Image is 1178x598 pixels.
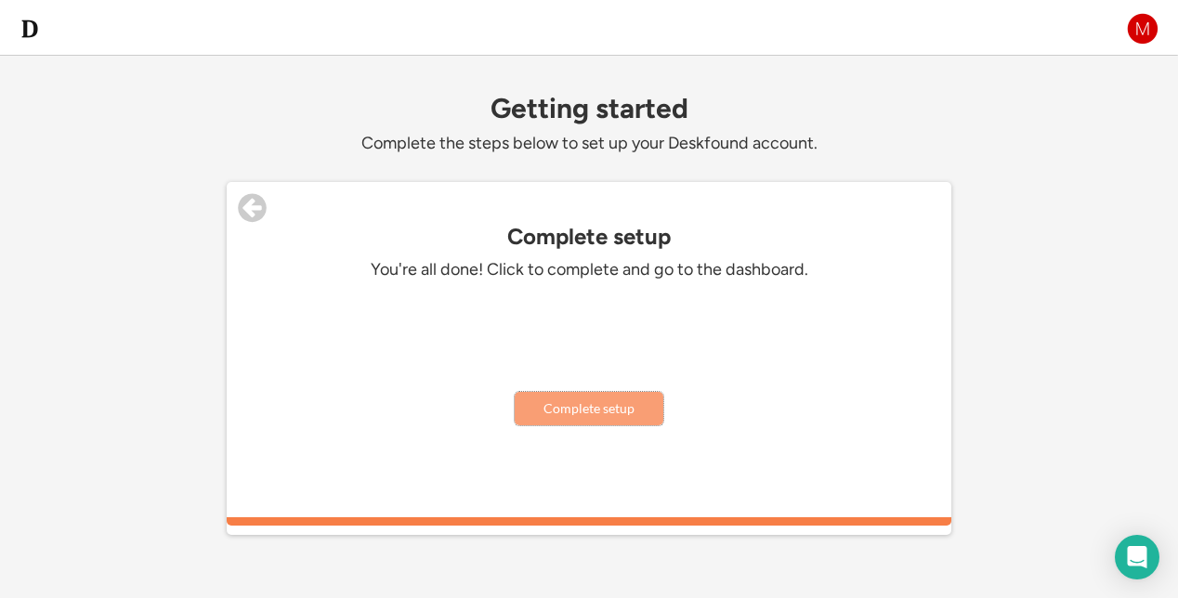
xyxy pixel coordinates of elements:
div: You're all done! Click to complete and go to the dashboard. [310,259,868,280]
div: Getting started [227,93,951,123]
button: Complete setup [515,392,663,425]
div: Complete setup [227,224,951,250]
img: M.png [1126,12,1159,45]
div: Complete the steps below to set up your Deskfound account. [227,133,951,154]
div: 100% [230,517,948,526]
div: Open Intercom Messenger [1115,535,1159,579]
img: d-whitebg.png [19,18,41,40]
